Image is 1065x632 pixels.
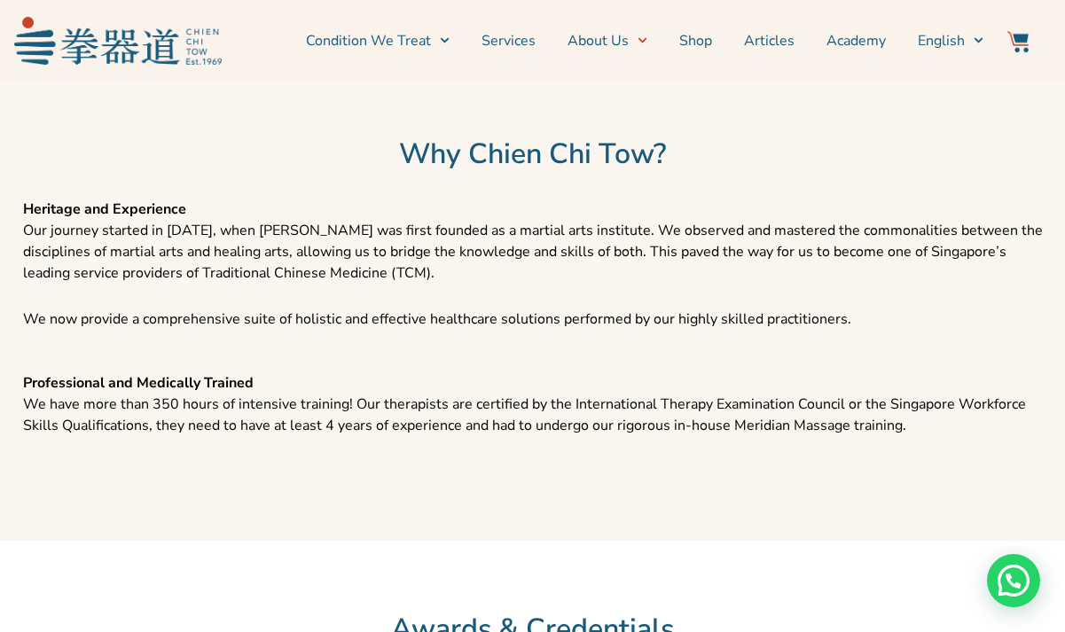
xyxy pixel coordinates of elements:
[23,372,1043,436] p: We have more than 350 hours of intensive training! Our therapists are certified by the Internatio...
[482,19,536,63] a: Services
[1007,31,1029,52] img: Website Icon-03
[826,19,886,63] a: Academy
[23,373,254,393] strong: Professional and Medically Trained
[568,19,647,63] a: About Us
[306,19,450,63] a: Condition We Treat
[9,137,1056,172] h2: Why Chien Chi Tow?
[23,308,1043,330] p: We now provide a comprehensive suite of holistic and effective healthcare solutions performed by ...
[918,19,983,63] a: Switch to English
[231,19,984,63] nav: Menu
[987,554,1040,607] div: Need help? WhatsApp contact
[744,19,795,63] a: Articles
[23,199,1043,284] p: Our journey started in [DATE], when [PERSON_NAME] was first founded as a martial arts institute. ...
[23,199,186,219] strong: Heritage and Experience
[679,19,712,63] a: Shop
[918,30,965,51] span: English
